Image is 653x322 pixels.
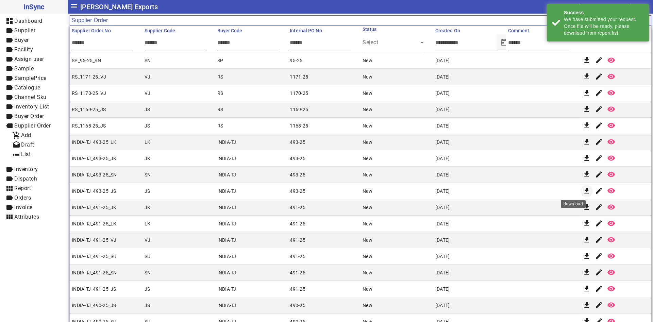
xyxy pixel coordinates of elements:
[145,57,151,64] div: SN
[363,39,378,46] span: Select
[5,122,14,130] mat-icon: label
[435,171,450,178] div: [DATE]
[607,154,615,162] mat-icon: remove_red_eye
[290,269,305,276] div: 491-25
[363,90,372,97] div: New
[14,46,33,53] span: Facility
[595,187,603,195] mat-icon: edit
[21,151,31,157] span: List
[435,302,450,309] div: [DATE]
[5,74,14,82] mat-icon: label
[5,194,14,202] mat-icon: label
[72,302,116,309] div: INDIA-TJ_490-25_JS
[290,139,305,146] div: 493-25
[5,184,14,192] mat-icon: view_module
[595,56,603,64] mat-icon: edit
[363,220,372,227] div: New
[595,72,603,81] mat-icon: edit
[583,268,591,276] mat-icon: download
[145,286,150,292] div: JS
[72,155,117,162] div: INDIA-TJ_493-25_JK
[638,4,644,10] mat-icon: settings
[435,57,450,64] div: [DATE]
[14,175,37,182] span: Dispatch
[145,28,175,33] span: Supplier Code
[607,203,615,211] mat-icon: remove_red_eye
[435,188,450,194] div: [DATE]
[14,103,49,110] span: Inventory List
[217,302,236,309] div: INDIA-TJ
[363,106,372,113] div: New
[70,2,78,10] mat-icon: menu
[217,171,236,178] div: INDIA-TJ
[5,55,14,63] mat-icon: label
[21,141,34,148] span: Draft
[583,187,591,195] mat-icon: download
[363,204,372,211] div: New
[145,237,151,243] div: VJ
[595,154,603,162] mat-icon: edit
[435,139,450,146] div: [DATE]
[145,73,151,80] div: VJ
[363,122,372,129] div: New
[72,57,101,64] div: SP_95-25_SN
[5,93,14,101] mat-icon: label
[217,286,236,292] div: INDIA-TJ
[607,89,615,97] mat-icon: remove_red_eye
[290,106,308,113] div: 1169-25
[14,204,33,210] span: Invoice
[435,253,450,260] div: [DATE]
[5,203,14,211] mat-icon: label
[72,28,111,33] span: Supplier Order No
[5,84,14,92] mat-icon: label
[435,73,450,80] div: [DATE]
[5,165,14,173] mat-icon: label
[145,171,151,178] div: SN
[72,171,117,178] div: INDIA-TJ_493-25_SN
[145,188,150,194] div: JS
[290,171,305,178] div: 493-25
[607,187,615,195] mat-icon: remove_red_eye
[72,237,117,243] div: INDIA-TJ_491-25_VJ
[595,105,603,113] mat-icon: edit
[5,65,14,73] mat-icon: label
[217,220,236,227] div: INDIA-TJ
[583,56,591,64] mat-icon: download
[607,301,615,309] mat-icon: remove_red_eye
[80,1,158,12] span: [PERSON_NAME] Exports
[607,56,615,64] mat-icon: remove_red_eye
[583,285,591,293] mat-icon: download
[145,269,151,276] div: SN
[607,268,615,276] mat-icon: remove_red_eye
[363,139,372,146] div: New
[217,253,236,260] div: INDIA-TJ
[217,204,236,211] div: INDIA-TJ
[607,72,615,81] mat-icon: remove_red_eye
[12,131,20,139] mat-icon: add_shopping_cart
[290,302,305,309] div: 490-25
[217,155,236,162] div: INDIA-TJ
[583,121,591,130] mat-icon: download
[561,200,586,208] div: download
[14,56,44,62] span: Assign user
[435,286,450,292] div: [DATE]
[14,84,40,91] span: Catalogue
[435,155,450,162] div: [DATE]
[363,302,372,309] div: New
[72,106,106,113] div: RS_1169-25_JS
[5,1,62,12] span: InSync
[607,121,615,130] mat-icon: remove_red_eye
[72,188,116,194] div: INDIA-TJ_493-25_JS
[21,132,31,138] span: Add
[72,122,106,129] div: RS_1168-25_JS
[14,65,34,72] span: Sample
[363,57,372,64] div: New
[583,252,591,260] mat-icon: download
[498,36,510,49] button: Open calendar
[5,112,14,120] mat-icon: label
[290,237,305,243] div: 491-25
[5,175,14,183] mat-icon: label
[435,269,450,276] div: [DATE]
[435,220,450,227] div: [DATE]
[290,122,308,129] div: 1168-25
